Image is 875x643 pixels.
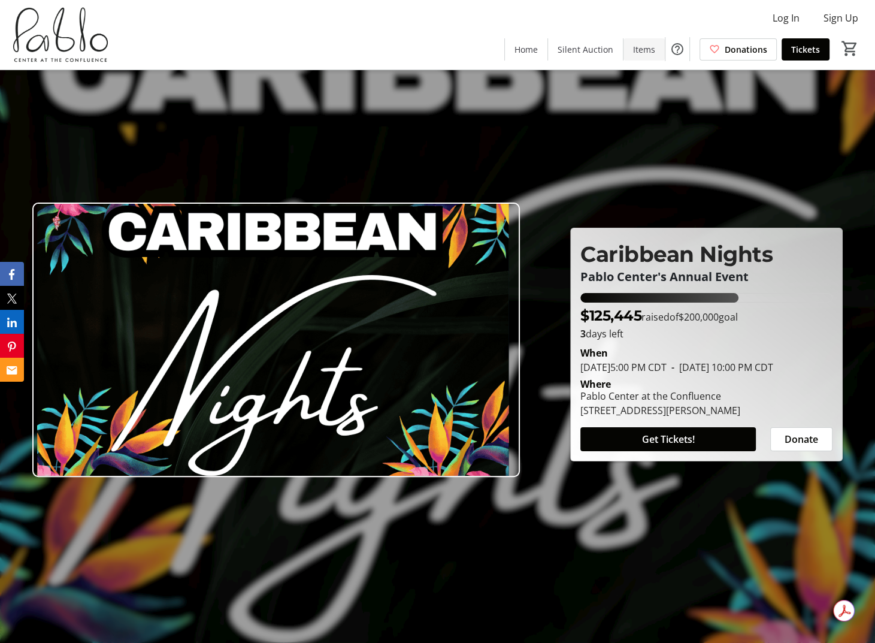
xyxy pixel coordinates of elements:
[839,38,861,59] button: Cart
[558,43,613,56] span: Silent Auction
[580,270,832,283] p: Pablo Center's Annual Event
[580,361,667,374] span: [DATE] 5:00 PM CDT
[580,327,586,340] span: 3
[580,403,740,418] div: [STREET_ADDRESS][PERSON_NAME]
[514,43,538,56] span: Home
[782,38,829,61] a: Tickets
[505,38,547,61] a: Home
[633,43,655,56] span: Items
[725,43,767,56] span: Donations
[665,37,689,61] button: Help
[667,361,773,374] span: [DATE] 10:00 PM CDT
[823,11,858,25] span: Sign Up
[580,389,740,403] div: Pablo Center at the Confluence
[32,203,520,477] img: Campaign CTA Media Photo
[580,241,773,267] span: Caribbean Nights
[580,346,608,360] div: When
[7,5,114,65] img: Pablo Center's Logo
[814,8,868,28] button: Sign Up
[679,310,719,324] span: $200,000
[580,379,611,389] div: Where
[623,38,665,61] a: Items
[642,432,695,446] span: Get Tickets!
[580,305,738,327] p: raised of goal
[770,427,832,451] button: Donate
[667,361,679,374] span: -
[763,8,809,28] button: Log In
[580,307,641,324] span: $125,445
[785,432,818,446] span: Donate
[580,327,832,341] p: days left
[580,293,832,303] div: 62.722995000000004% of fundraising goal reached
[700,38,777,61] a: Donations
[791,43,820,56] span: Tickets
[580,427,756,451] button: Get Tickets!
[548,38,623,61] a: Silent Auction
[773,11,800,25] span: Log In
